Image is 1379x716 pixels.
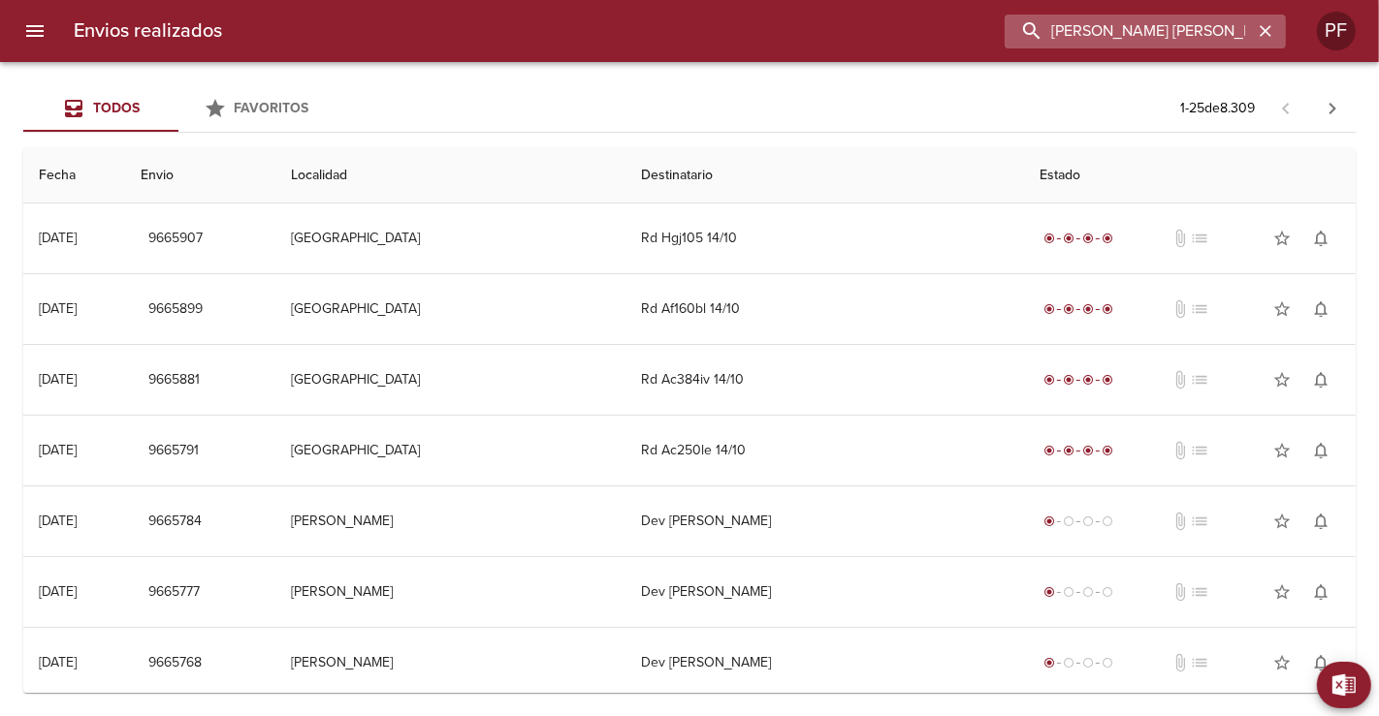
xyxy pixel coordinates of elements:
[1102,445,1113,456] span: radio_button_checked
[1317,12,1356,50] div: Abrir información de usuario
[275,557,625,627] td: [PERSON_NAME]
[1190,299,1209,319] span: No tiene pedido asociado
[625,628,1024,698] td: Dev [PERSON_NAME]
[1190,582,1209,602] span: No tiene pedido asociado
[1317,12,1356,50] div: PF
[1171,229,1190,248] span: No tiene documentos adjuntos
[1040,512,1117,531] div: Generado
[1063,515,1074,527] span: radio_button_unchecked
[1190,512,1209,531] span: No tiene pedido asociado
[141,221,210,257] button: 9665907
[1082,657,1094,669] span: radio_button_unchecked
[1102,586,1113,598] span: radio_button_unchecked
[275,486,625,556] td: [PERSON_NAME]
[148,651,202,675] span: 9665768
[1171,582,1190,602] span: No tiene documentos adjuntos
[1102,233,1113,244] span: radio_button_checked
[625,203,1024,273] td: Rd Hgj105 14/10
[1082,233,1094,244] span: radio_button_checked
[1301,573,1340,611] button: Activar notificaciones
[39,513,77,529] div: [DATE]
[1311,512,1331,531] span: notifications_none
[1263,98,1309,117] span: Pagina anterior
[1063,586,1074,598] span: radio_button_unchecked
[1171,441,1190,460] span: No tiene documentos adjuntos
[1082,303,1094,315] span: radio_button_checked
[275,416,625,485] td: [GEOGRAPHIC_DATA]
[1063,445,1074,456] span: radio_button_checked
[93,100,140,116] span: Todos
[1272,582,1292,602] span: star_border
[1190,653,1209,672] span: No tiene pedido asociado
[1063,233,1074,244] span: radio_button_checked
[1190,370,1209,389] span: No tiene pedido asociado
[1040,370,1117,389] div: Entregado
[1043,303,1055,315] span: radio_button_checked
[1180,99,1255,118] p: 1 - 25 de 8.309
[1171,299,1190,319] span: No tiene documentos adjuntos
[1063,374,1074,386] span: radio_button_checked
[1024,148,1356,203] th: Estado
[1082,374,1094,386] span: radio_button_checked
[1272,229,1292,248] span: star_border
[141,433,207,469] button: 9665791
[1301,643,1340,682] button: Activar notificaciones
[1311,653,1331,672] span: notifications_none
[148,368,200,392] span: 9665881
[12,8,58,54] button: menu
[1043,657,1055,669] span: radio_button_checked
[1263,431,1301,470] button: Agregar a favoritos
[275,274,625,344] td: [GEOGRAPHIC_DATA]
[1301,431,1340,470] button: Activar notificaciones
[148,580,200,605] span: 9665777
[1082,445,1094,456] span: radio_button_checked
[1082,515,1094,527] span: radio_button_unchecked
[275,345,625,415] td: [GEOGRAPHIC_DATA]
[125,148,275,203] th: Envio
[275,628,625,698] td: [PERSON_NAME]
[148,510,202,534] span: 9665784
[1171,653,1190,672] span: No tiene documentos adjuntos
[1317,662,1371,708] button: Exportar Excel
[141,362,208,398] button: 9665881
[1272,441,1292,460] span: star_border
[1171,512,1190,531] span: No tiene documentos adjuntos
[1263,219,1301,258] button: Agregar a favoritos
[141,504,209,540] button: 9665784
[148,227,203,251] span: 9665907
[141,645,209,681] button: 9665768
[1311,299,1331,319] span: notifications_none
[23,85,334,132] div: Tabs Envios
[141,292,210,327] button: 9665899
[39,583,77,600] div: [DATE]
[39,442,77,458] div: [DATE]
[1301,290,1340,328] button: Activar notificaciones
[1311,370,1331,389] span: notifications_none
[1263,360,1301,399] button: Agregar a favoritos
[625,345,1024,415] td: Rd Ac384iv 14/10
[39,371,77,388] div: [DATE]
[235,100,309,116] span: Favoritos
[1263,502,1301,541] button: Agregar a favoritos
[1063,303,1074,315] span: radio_button_checked
[1043,374,1055,386] span: radio_button_checked
[1301,219,1340,258] button: Activar notificaciones
[1272,370,1292,389] span: star_border
[1102,374,1113,386] span: radio_button_checked
[148,297,203,322] span: 9665899
[625,486,1024,556] td: Dev [PERSON_NAME]
[1040,299,1117,319] div: Entregado
[1102,303,1113,315] span: radio_button_checked
[1190,229,1209,248] span: No tiene pedido asociado
[141,575,208,610] button: 9665777
[1043,233,1055,244] span: radio_button_checked
[1311,229,1331,248] span: notifications_none
[1043,445,1055,456] span: radio_button_checked
[1040,441,1117,460] div: Entregado
[1082,586,1094,598] span: radio_button_unchecked
[1311,441,1331,460] span: notifications_none
[1263,643,1301,682] button: Agregar a favoritos
[1309,85,1356,132] span: Pagina siguiente
[1301,502,1340,541] button: Activar notificaciones
[1263,290,1301,328] button: Agregar a favoritos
